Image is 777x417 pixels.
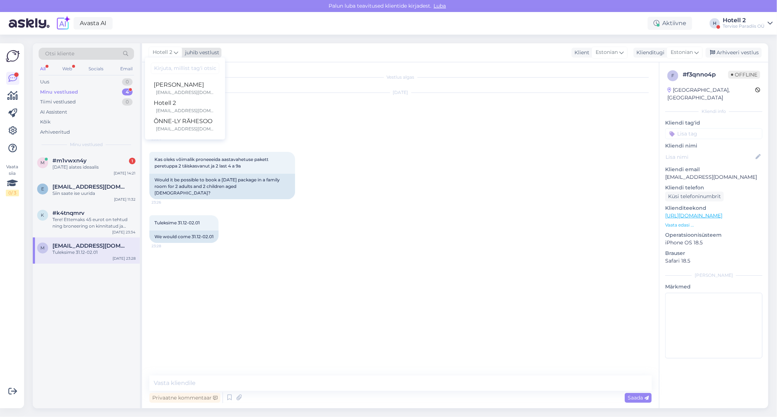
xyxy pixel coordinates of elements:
[52,164,136,170] div: [DATE] alates ideaalis
[41,245,45,251] span: m
[40,88,78,96] div: Minu vestlused
[41,160,45,165] span: m
[41,212,44,218] span: k
[665,231,762,239] p: Operatsioonisüsteem
[40,118,51,126] div: Kõik
[153,48,172,56] span: Hotell 2
[572,49,589,56] div: Klient
[40,98,76,106] div: Tiimi vestlused
[52,249,136,256] div: Tuleksime 31.12-02.01
[723,23,765,29] div: Tervise Paradiis OÜ
[665,204,762,212] p: Klienditeekond
[665,222,762,228] p: Vaata edasi ...
[149,174,295,199] div: Would it be possible to book a [DATE] package in a family room for 2 adults and 2 children aged [...
[154,157,270,169] span: Kas oleks võimalik proneeeida aastavahetuse pakett peretuppa 2 tâiskasvanut ja 2 last 4 a 9a
[665,249,762,257] p: Brauser
[52,184,128,190] span: eve.virtanen@yahoo.com
[432,3,448,9] span: Luba
[45,50,74,58] span: Otsi kliente
[154,117,216,126] div: ÕNNE-LY RÄHESOO
[723,17,765,23] div: Hotell 2
[6,190,19,196] div: 0 / 3
[706,48,762,58] div: Arhiveeri vestlus
[154,80,216,89] div: [PERSON_NAME]
[112,229,136,235] div: [DATE] 23:34
[665,239,762,247] p: iPhone OS 18.5
[70,141,103,148] span: Minu vestlused
[683,70,728,79] div: # f3qnno4p
[665,283,762,291] p: Märkmed
[145,97,225,115] a: Hotell 2[EMAIL_ADDRESS][DOMAIN_NAME]
[52,190,136,197] div: Siin saate ise uurida
[61,64,74,74] div: Web
[6,49,20,63] img: Askly Logo
[6,164,19,196] div: Vaata siia
[665,272,762,279] div: [PERSON_NAME]
[129,158,136,164] div: 1
[119,64,134,74] div: Email
[114,170,136,176] div: [DATE] 14:21
[55,16,71,31] img: explore-ai
[665,212,722,219] a: [URL][DOMAIN_NAME]
[149,89,652,96] div: [DATE]
[52,157,87,164] span: #m1vwxn4y
[728,71,760,79] span: Offline
[665,128,762,139] input: Lisa tag
[154,99,216,107] div: Hotell 2
[149,74,652,80] div: Vestlus algas
[87,64,105,74] div: Socials
[41,186,44,192] span: e
[74,17,113,29] a: Avasta AI
[154,220,200,225] span: Tuleksime 31.12-02.01
[122,98,133,106] div: 0
[151,63,219,74] input: Kirjuta, millist tag'i otsid
[633,49,664,56] div: Klienditugi
[156,89,216,96] div: [EMAIL_ADDRESS][DOMAIN_NAME]
[596,48,618,56] span: Estonian
[149,393,220,403] div: Privaatne kommentaar
[40,129,70,136] div: Arhiveeritud
[665,108,762,115] div: Kliendi info
[52,216,136,229] div: Tere! Ettemaks 45 eurot on tehtud ning broneering on kinnitatud ja ootame teid meie juurde peagi!
[667,86,755,102] div: [GEOGRAPHIC_DATA], [GEOGRAPHIC_DATA]
[665,119,762,127] p: Kliendi tag'id
[145,115,225,134] a: ÕNNE-LY RÄHESOO[EMAIL_ADDRESS][DOMAIN_NAME]
[122,88,133,96] div: 4
[665,257,762,265] p: Safari 18.5
[156,107,216,114] div: [EMAIL_ADDRESS][DOMAIN_NAME]
[666,153,754,161] input: Lisa nimi
[665,192,724,201] div: Küsi telefoninumbrit
[648,17,692,30] div: Aktiivne
[671,48,693,56] span: Estonian
[671,73,674,78] span: f
[145,79,225,97] a: [PERSON_NAME][EMAIL_ADDRESS][DOMAIN_NAME]
[152,200,179,205] span: 23:26
[149,231,219,243] div: We would come 31.12-02.01
[40,78,49,86] div: Uus
[113,256,136,261] div: [DATE] 23:28
[152,243,179,249] span: 23:28
[114,197,136,202] div: [DATE] 11:32
[122,78,133,86] div: 0
[665,173,762,181] p: [EMAIL_ADDRESS][DOMAIN_NAME]
[40,109,67,116] div: AI Assistent
[665,184,762,192] p: Kliendi telefon
[182,49,219,56] div: juhib vestlust
[156,126,216,132] div: [EMAIL_ADDRESS][DOMAIN_NAME]
[628,394,649,401] span: Saada
[665,166,762,173] p: Kliendi email
[39,64,47,74] div: All
[52,210,85,216] span: #k4tnqmrv
[710,18,720,28] div: H
[723,17,773,29] a: Hotell 2Tervise Paradiis OÜ
[665,142,762,150] p: Kliendi nimi
[52,243,128,249] span: mirjamharak92@gmail.com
